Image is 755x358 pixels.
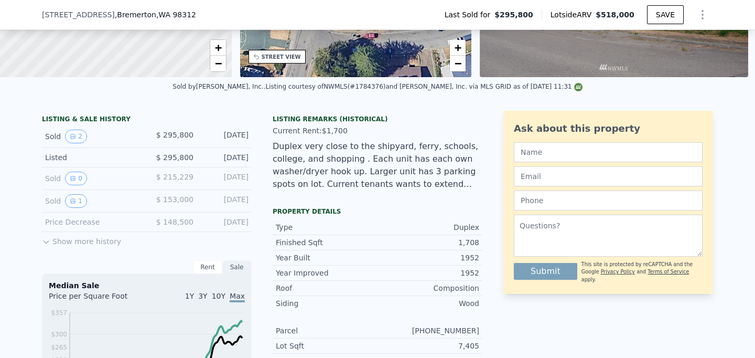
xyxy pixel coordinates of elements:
[262,53,301,61] div: STREET VIEW
[276,325,377,336] div: Parcel
[276,252,377,263] div: Year Built
[51,331,67,338] tspan: $300
[45,194,138,208] div: Sold
[65,194,87,208] button: View historical data
[445,9,495,20] span: Last Sold for
[514,191,703,210] input: Phone
[49,291,147,308] div: Price per Square Foot
[156,131,193,139] span: $ 295,800
[581,261,703,283] div: This site is protected by reCAPTCHA and the Google and apply.
[276,298,377,309] div: Siding
[193,260,222,274] div: Rent
[377,268,479,278] div: 1952
[455,41,461,54] span: +
[156,195,193,204] span: $ 153,000
[265,83,582,90] div: Listing courtesy of NWMLS (#1784376) and [PERSON_NAME], Inc. via MLS GRID as of [DATE] 11:31
[514,121,703,136] div: Ask about this property
[222,260,252,274] div: Sale
[377,341,479,351] div: 7,405
[574,83,583,91] img: NWMLS Logo
[202,152,249,163] div: [DATE]
[276,268,377,278] div: Year Improved
[377,298,479,309] div: Wood
[450,40,466,56] a: Zoom in
[273,207,482,216] div: Property details
[210,40,226,56] a: Zoom in
[202,130,249,143] div: [DATE]
[45,152,138,163] div: Listed
[214,41,221,54] span: +
[42,115,252,125] div: LISTING & SALE HISTORY
[273,127,322,135] span: Current Rent:
[322,127,348,135] span: $1,700
[230,292,245,302] span: Max
[156,10,196,19] span: , WA 98312
[210,56,226,71] a: Zoom out
[514,166,703,186] input: Email
[42,9,115,20] span: [STREET_ADDRESS]
[450,56,466,71] a: Zoom out
[692,4,713,25] button: Show Options
[172,83,265,90] div: Sold by [PERSON_NAME], Inc. .
[276,283,377,293] div: Roof
[377,237,479,248] div: 1,708
[49,280,245,291] div: Median Sale
[185,292,194,300] span: 1Y
[647,5,684,24] button: SAVE
[198,292,207,300] span: 3Y
[377,222,479,233] div: Duplex
[214,57,221,70] span: −
[202,194,249,208] div: [DATE]
[514,263,577,280] button: Submit
[455,57,461,70] span: −
[273,115,482,123] div: Listing Remarks (Historical)
[377,325,479,336] div: [PHONE_NUMBER]
[377,283,479,293] div: Composition
[494,9,533,20] span: $295,800
[276,222,377,233] div: Type
[51,344,67,351] tspan: $265
[377,252,479,263] div: 1952
[273,140,482,191] div: Duplex very close to the shipyard, ferry, schools, college, and shopping . Each unit has each own...
[156,173,193,181] span: $ 215,229
[45,172,138,185] div: Sold
[156,218,193,226] span: $ 148,500
[212,292,225,300] span: 10Y
[51,309,67,317] tspan: $357
[648,269,689,275] a: Terms of Service
[156,153,193,162] span: $ 295,800
[45,130,138,143] div: Sold
[601,269,635,275] a: Privacy Policy
[65,172,87,185] button: View historical data
[276,237,377,248] div: Finished Sqft
[115,9,196,20] span: , Bremerton
[65,130,87,143] button: View historical data
[202,217,249,227] div: [DATE]
[202,172,249,185] div: [DATE]
[276,341,377,351] div: Lot Sqft
[551,9,596,20] span: Lotside ARV
[514,142,703,162] input: Name
[42,232,121,247] button: Show more history
[596,10,634,19] span: $518,000
[45,217,138,227] div: Price Decrease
